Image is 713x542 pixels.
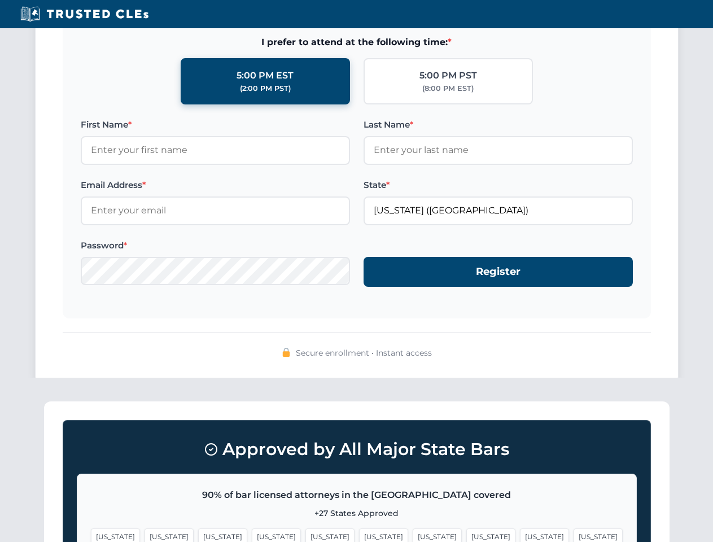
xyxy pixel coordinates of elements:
[91,488,623,502] p: 90% of bar licensed attorneys in the [GEOGRAPHIC_DATA] covered
[81,136,350,164] input: Enter your first name
[364,196,633,225] input: Florida (FL)
[81,239,350,252] label: Password
[81,35,633,50] span: I prefer to attend at the following time:
[282,348,291,357] img: 🔒
[364,136,633,164] input: Enter your last name
[81,118,350,132] label: First Name
[237,68,294,83] div: 5:00 PM EST
[81,178,350,192] label: Email Address
[364,257,633,287] button: Register
[419,68,477,83] div: 5:00 PM PST
[77,434,637,465] h3: Approved by All Major State Bars
[364,178,633,192] label: State
[296,347,432,359] span: Secure enrollment • Instant access
[81,196,350,225] input: Enter your email
[240,83,291,94] div: (2:00 PM PST)
[422,83,474,94] div: (8:00 PM EST)
[364,118,633,132] label: Last Name
[17,6,152,23] img: Trusted CLEs
[91,507,623,519] p: +27 States Approved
